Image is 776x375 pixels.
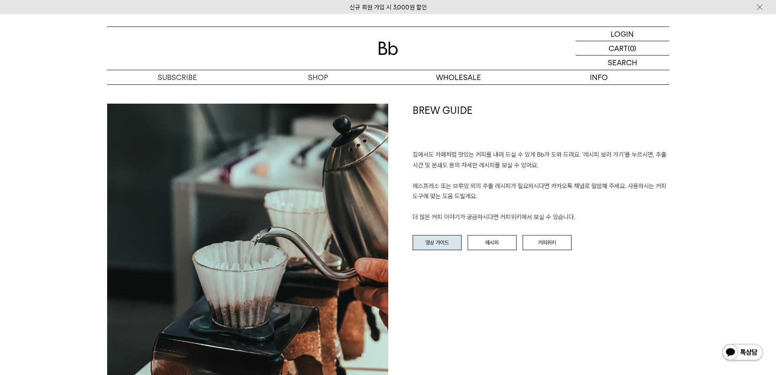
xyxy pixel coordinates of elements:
a: 영상 가이드 [413,235,462,251]
img: 카카오톡 채널 1:1 채팅 버튼 [721,343,764,363]
p: LOGIN [611,27,634,41]
h1: BREW GUIDE [413,104,669,150]
p: CART [609,41,628,55]
a: 레시피 [468,235,517,251]
a: LOGIN [576,27,669,41]
a: SUBSCRIBE [107,70,248,84]
p: INFO [529,70,669,84]
a: SHOP [248,70,388,84]
a: 커피위키 [523,235,572,251]
p: (0) [628,41,636,55]
a: 신규 회원 가입 시 3,000원 할인 [350,4,427,11]
a: CART (0) [576,41,669,55]
p: SEARCH [608,55,637,70]
img: 로고 [378,42,398,55]
p: WHOLESALE [388,70,529,84]
p: 집에서도 카페처럼 맛있는 커피를 내려 드실 ﻿수 있게 Bb가 도와 드려요. '레시피 보러 가기'를 누르시면, 추출 시간 및 분쇄도 등의 자세한 레시피를 보실 수 있어요. 에스... [413,150,669,223]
